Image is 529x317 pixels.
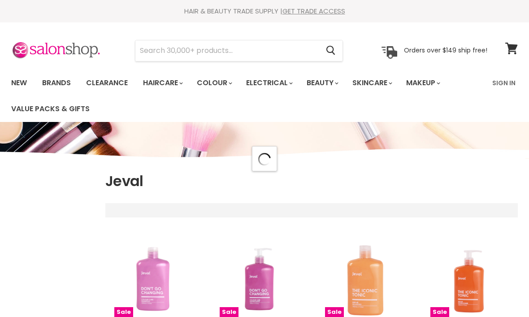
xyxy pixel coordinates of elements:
[239,74,298,92] a: Electrical
[79,74,134,92] a: Clearance
[190,74,238,92] a: Colour
[135,40,343,61] form: Product
[4,74,34,92] a: New
[4,100,96,118] a: Value Packs & Gifts
[4,70,487,122] ul: Main menu
[300,74,344,92] a: Beauty
[135,40,319,61] input: Search
[319,40,343,61] button: Search
[136,74,188,92] a: Haircare
[346,74,398,92] a: Skincare
[282,6,345,16] a: GET TRADE ACCESS
[35,74,78,92] a: Brands
[487,74,521,92] a: Sign In
[105,172,518,191] h1: Jeval
[399,74,446,92] a: Makeup
[404,46,487,54] p: Orders over $149 ship free!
